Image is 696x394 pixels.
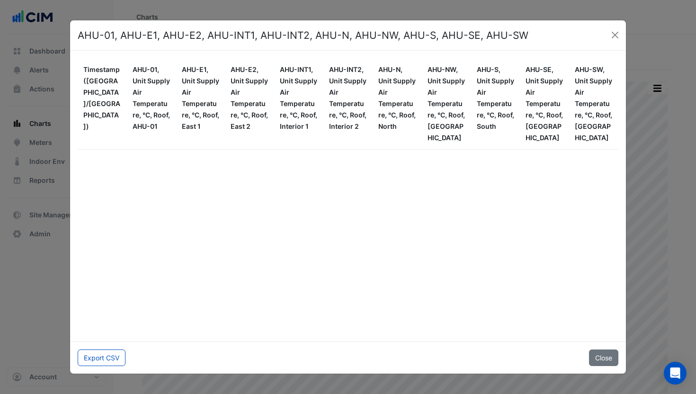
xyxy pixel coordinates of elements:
span: AHU-INT2, Unit Supply Air Temperature, °C, Roof, Interior 2 [329,65,366,130]
span: AHU-S, Unit Supply Air Temperature, °C, Roof, South [477,65,514,130]
datatable-header-cell: AHU-SW, Unit Supply Air Temperature, °C, Roof, South West [569,58,618,150]
span: AHU-E2, Unit Supply Air Temperature, °C, Roof, East 2 [231,65,268,130]
span: AHU-SE, Unit Supply Air Temperature, °C, Roof, [GEOGRAPHIC_DATA] [526,65,563,142]
span: AHU-INT1, Unit Supply Air Temperature, °C, Roof, Interior 1 [280,65,317,130]
span: Timestamp ([GEOGRAPHIC_DATA]/[GEOGRAPHIC_DATA]) [83,65,120,130]
datatable-header-cell: AHU-NW, Unit Supply Air Temperature, °C, Roof, North West [422,58,471,150]
button: Close [608,28,622,42]
datatable-header-cell: AHU-E1, Unit Supply Air Temperature, °C, Roof, East 1 [176,58,225,150]
datatable-header-cell: Timestamp (Australia/Melbourne) [78,58,127,150]
h4: AHU-01, AHU-E1, AHU-E2, AHU-INT1, AHU-INT2, AHU-N, AHU-NW, AHU-S, AHU-SE, AHU-SW [78,28,528,43]
datatable-header-cell: AHU-SE, Unit Supply Air Temperature, °C, Roof, South East [520,58,569,150]
span: AHU-NW, Unit Supply Air Temperature, °C, Roof, [GEOGRAPHIC_DATA] [428,65,465,142]
datatable-header-cell: AHU-E2, Unit Supply Air Temperature, °C, Roof, East 2 [225,58,274,150]
button: Export CSV [78,349,125,366]
span: AHU-01, Unit Supply Air Temperature, °C, Roof, AHU-01 [133,65,170,130]
div: Open Intercom Messenger [664,362,687,385]
datatable-header-cell: AHU-01, Unit Supply Air Temperature, °C, Roof, AHU-01 [127,58,176,150]
span: AHU-N, Unit Supply Air Temperature, °C, Roof, North [378,65,416,130]
datatable-header-cell: AHU-S, Unit Supply Air Temperature, °C, Roof, South [471,58,520,150]
datatable-header-cell: AHU-INT1, Unit Supply Air Temperature, °C, Roof, Interior 1 [274,58,323,150]
span: AHU-SW, Unit Supply Air Temperature, °C, Roof, [GEOGRAPHIC_DATA] [575,65,612,142]
button: Close [589,349,618,366]
span: AHU-E1, Unit Supply Air Temperature, °C, Roof, East 1 [182,65,219,130]
datatable-header-cell: AHU-N, Unit Supply Air Temperature, °C, Roof, North [373,58,422,150]
datatable-header-cell: AHU-INT2, Unit Supply Air Temperature, °C, Roof, Interior 2 [323,58,373,150]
